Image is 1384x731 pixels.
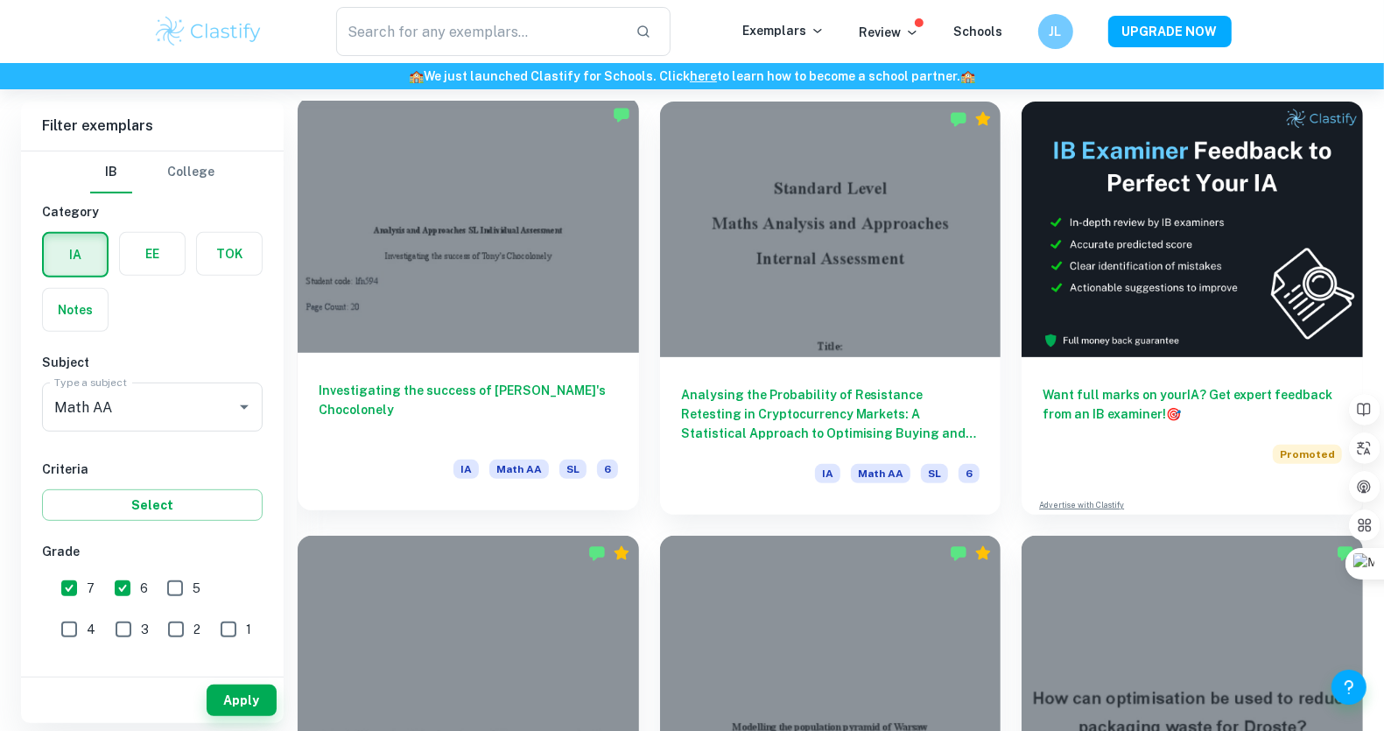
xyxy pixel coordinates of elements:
a: here [690,69,717,83]
span: SL [921,464,948,483]
div: Premium [974,545,992,562]
button: Help and Feedback [1331,670,1366,705]
h6: Filter exemplars [21,102,284,151]
h6: Want full marks on your IA ? Get expert feedback from an IB examiner! [1043,385,1342,424]
button: IA [44,234,107,276]
div: Premium [974,110,992,128]
button: EE [120,233,185,275]
button: IB [90,151,132,193]
h6: Subject [42,353,263,372]
span: IA [815,464,840,483]
button: Notes [43,289,108,331]
button: Open [232,395,256,419]
div: Filter type choice [90,151,214,193]
button: JL [1038,14,1073,49]
a: Analysing the Probability of Resistance Retesting in Cryptocurrency Markets: A Statistical Approa... [660,102,1001,515]
img: Clastify logo [153,14,264,49]
p: Review [860,23,919,42]
span: Math AA [489,460,549,479]
a: Investigating the success of [PERSON_NAME]'s ChocolonelyIAMath AASL6 [298,102,639,515]
button: Select [42,489,263,521]
span: 🎯 [1166,407,1181,421]
span: 5 [193,579,200,598]
img: Marked [1337,545,1354,562]
a: Schools [954,25,1003,39]
img: Marked [588,545,606,562]
span: 3 [141,620,149,639]
h6: Grade [42,542,263,561]
h6: Level [42,668,263,687]
span: Promoted [1273,445,1342,464]
img: Marked [950,110,967,128]
span: 6 [597,460,618,479]
span: 2 [193,620,200,639]
h6: We just launched Clastify for Schools. Click to learn how to become a school partner. [4,67,1380,86]
span: 🏫 [409,69,424,83]
span: 7 [87,579,95,598]
h6: Category [42,202,263,221]
span: IA [453,460,479,479]
h6: Investigating the success of [PERSON_NAME]'s Chocolonely [319,381,618,439]
span: SL [559,460,587,479]
span: Math AA [851,464,910,483]
h6: Criteria [42,460,263,479]
span: 4 [87,620,95,639]
button: UPGRADE NOW [1108,16,1232,47]
a: Want full marks on yourIA? Get expert feedback from an IB examiner!PromotedAdvertise with Clastify [1022,102,1363,515]
button: College [167,151,214,193]
img: Thumbnail [1022,102,1363,357]
input: Search for any exemplars... [336,7,622,56]
p: Exemplars [743,21,825,40]
h6: Analysing the Probability of Resistance Retesting in Cryptocurrency Markets: A Statistical Approa... [681,385,980,443]
button: Apply [207,685,277,716]
div: Premium [613,545,630,562]
span: 1 [246,620,251,639]
img: Marked [950,545,967,562]
h6: JL [1045,22,1065,41]
a: Advertise with Clastify [1039,499,1124,511]
span: 6 [140,579,148,598]
span: 🏫 [960,69,975,83]
img: Marked [613,106,630,123]
span: 6 [959,464,980,483]
label: Type a subject [54,375,127,390]
button: TOK [197,233,262,275]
